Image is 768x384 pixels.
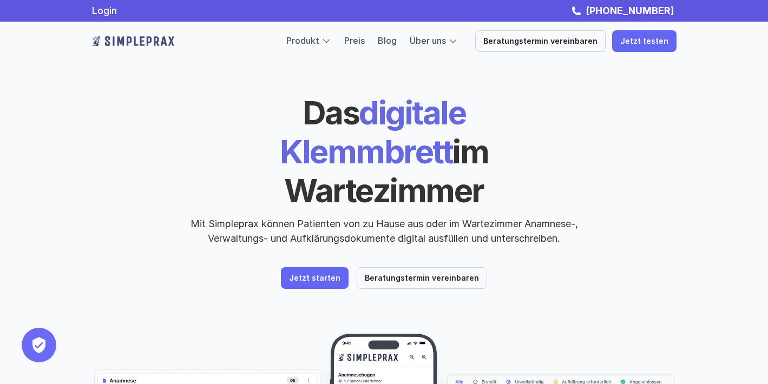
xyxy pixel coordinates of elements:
p: Beratungstermin vereinbaren [483,37,598,46]
a: Jetzt starten [281,267,349,289]
span: im Wartezimmer [284,132,494,210]
a: Beratungstermin vereinbaren [475,30,606,52]
a: Produkt [286,35,319,46]
a: Login [92,5,117,16]
a: Jetzt testen [612,30,677,52]
h1: digitale Klemmbrett [198,93,571,210]
a: Preis [344,35,365,46]
a: [PHONE_NUMBER] [583,5,677,16]
strong: [PHONE_NUMBER] [586,5,674,16]
a: Beratungstermin vereinbaren [357,267,487,289]
p: Beratungstermin vereinbaren [365,274,479,283]
p: Jetzt testen [620,37,668,46]
a: Blog [378,35,397,46]
p: Mit Simpleprax können Patienten von zu Hause aus oder im Wartezimmer Anamnese-, Verwaltungs- und ... [181,216,587,246]
p: Jetzt starten [289,274,340,283]
a: Über uns [410,35,446,46]
span: Das [303,93,359,132]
